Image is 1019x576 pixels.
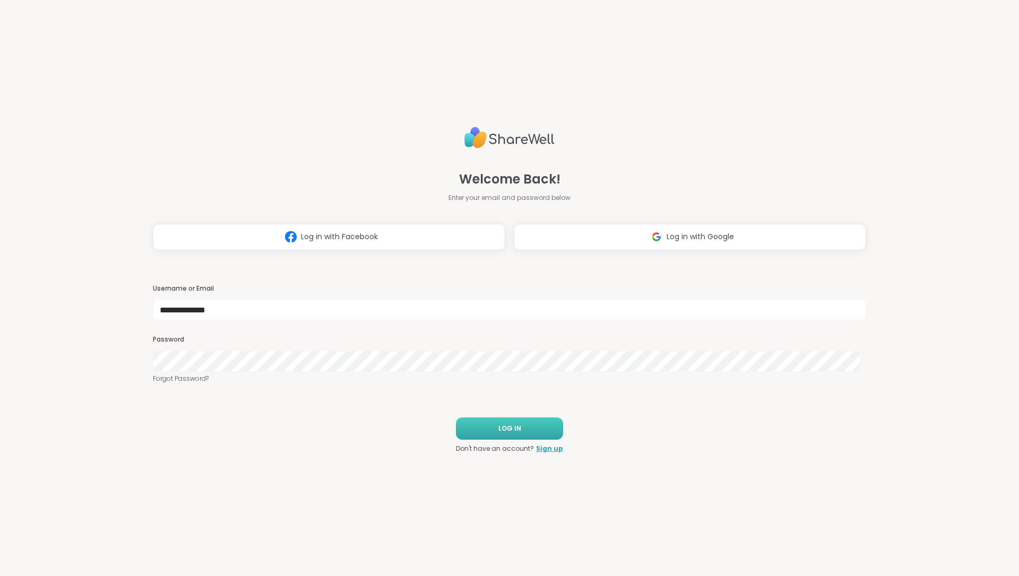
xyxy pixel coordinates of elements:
h3: Username or Email [153,284,866,293]
span: LOG IN [498,424,521,433]
img: ShareWell Logomark [646,227,667,247]
button: LOG IN [456,417,563,440]
img: ShareWell Logomark [281,227,301,247]
span: Enter your email and password below [448,193,571,203]
span: Log in with Facebook [301,231,378,242]
span: Don't have an account? [456,444,534,453]
h3: Password [153,335,866,344]
button: Log in with Facebook [153,224,505,250]
a: Sign up [536,444,563,453]
span: Welcome Back! [459,170,560,189]
button: Log in with Google [514,224,866,250]
span: Log in with Google [667,231,734,242]
a: Forgot Password? [153,374,866,383]
img: ShareWell Logo [464,123,555,153]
